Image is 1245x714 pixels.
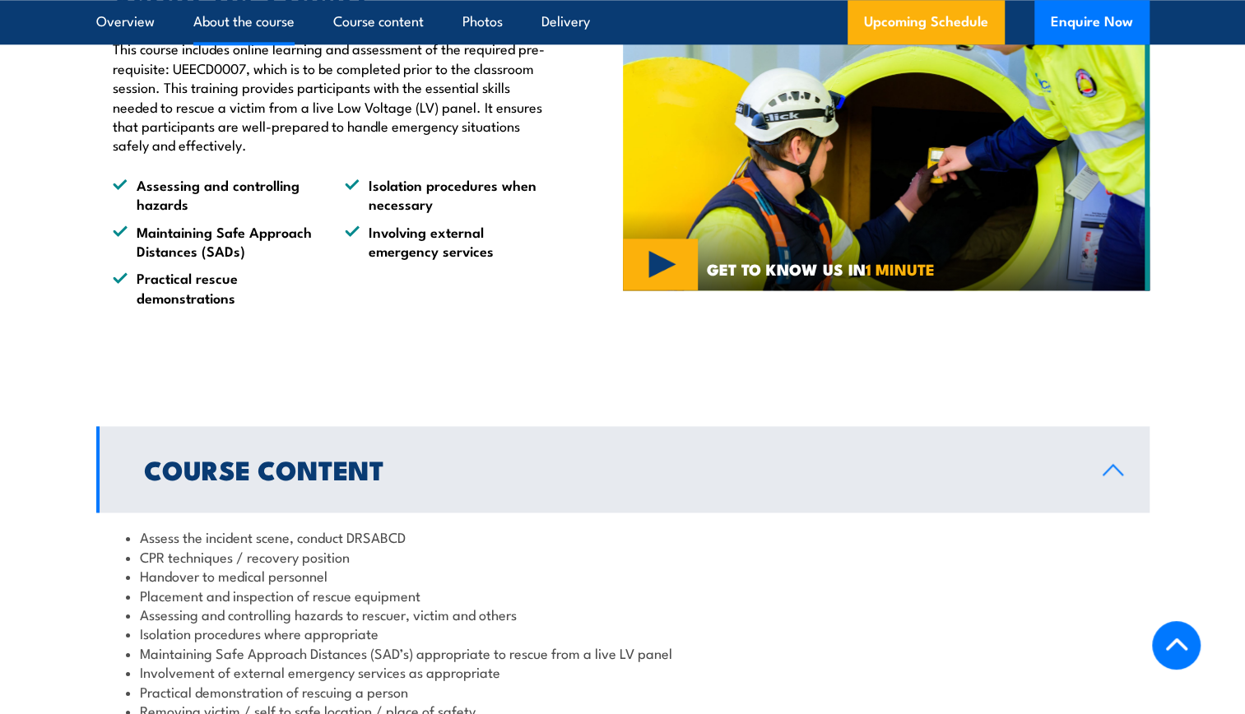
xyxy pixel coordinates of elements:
[96,426,1150,512] a: Course Content
[126,643,1120,662] li: Maintaining Safe Approach Distances (SAD’s) appropriate to rescue from a live LV panel
[113,175,315,214] li: Assessing and controlling hazards
[113,39,547,154] p: This course includes online learning and assessment of the required pre-requisite: UEECD0007, whi...
[707,262,935,276] span: GET TO KNOW US IN
[126,586,1120,605] li: Placement and inspection of rescue equipment
[144,457,1076,480] h2: Course Content
[866,257,935,280] strong: 1 MINUTE
[126,566,1120,585] li: Handover to medical personnel
[345,175,547,214] li: Isolation procedures when necessary
[126,527,1120,546] li: Assess the incident scene, conduct DRSABCD
[126,662,1120,681] li: Involvement of external emergency services as appropriate
[113,268,315,307] li: Practical rescue demonstrations
[126,624,1120,642] li: Isolation procedures where appropriate
[345,222,547,261] li: Involving external emergency services
[113,222,315,261] li: Maintaining Safe Approach Distances (SADs)
[126,682,1120,701] li: Practical demonstration of rescuing a person
[126,605,1120,624] li: Assessing and controlling hazards to rescuer, victim and others
[126,547,1120,566] li: CPR techniques / recovery position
